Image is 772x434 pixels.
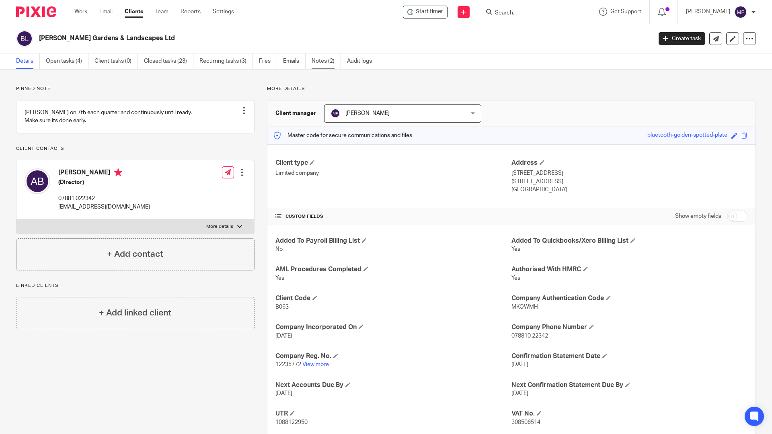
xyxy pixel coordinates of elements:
[16,145,255,152] p: Client contacts
[125,8,143,16] a: Clients
[347,53,378,69] a: Audit logs
[275,275,284,281] span: Yes
[16,86,255,92] p: Pinned note
[114,168,122,176] i: Primary
[58,203,150,211] p: [EMAIL_ADDRESS][DOMAIN_NAME]
[734,6,747,18] img: svg%3E
[494,10,567,17] input: Search
[259,53,277,69] a: Files
[675,212,721,220] label: Show empty fields
[511,237,747,245] h4: Added To Quickbooks/Xero Billing List
[58,178,150,186] h5: (Director)
[275,352,511,360] h4: Company Reg. No.
[511,294,747,303] h4: Company Authentication Code
[16,6,56,17] img: Pixie
[275,323,511,332] h4: Company Incorporated On
[74,8,87,16] a: Work
[275,420,308,425] span: 1088122950
[275,109,316,117] h3: Client manager
[273,131,412,139] p: Master code for secure communications and files
[107,248,163,260] h4: + Add contact
[46,53,88,69] a: Open tasks (4)
[275,294,511,303] h4: Client Code
[275,333,292,339] span: [DATE]
[686,8,730,16] p: [PERSON_NAME]
[275,362,301,367] span: 12235772
[94,53,138,69] a: Client tasks (0)
[275,237,511,245] h4: Added To Payroll Billing List
[99,8,113,16] a: Email
[511,352,747,360] h4: Confirmation Statement Date
[511,391,528,396] span: [DATE]
[25,168,50,194] img: svg%3E
[511,159,747,167] h4: Address
[511,169,747,177] p: [STREET_ADDRESS]
[275,159,511,167] h4: Client type
[275,381,511,389] h4: Next Accounts Due By
[511,186,747,194] p: [GEOGRAPHIC_DATA]
[283,53,306,69] a: Emails
[206,223,233,230] p: More details
[213,8,234,16] a: Settings
[199,53,253,69] a: Recurring tasks (3)
[511,246,520,252] span: Yes
[659,32,705,45] a: Create task
[511,381,747,389] h4: Next Confirmation Statement Due By
[39,34,525,43] h2: [PERSON_NAME] Gardens & Landscapes Ltd
[275,409,511,418] h4: UTR
[345,111,390,116] span: [PERSON_NAME]
[511,178,747,186] p: [STREET_ADDRESS]
[511,333,548,339] span: 078810 22342
[275,213,511,220] h4: CUSTOM FIELDS
[511,275,520,281] span: Yes
[511,323,747,332] h4: Company Phone Number
[302,362,329,367] a: View more
[155,8,168,16] a: Team
[181,8,201,16] a: Reports
[144,53,193,69] a: Closed tasks (23)
[58,168,150,178] h4: [PERSON_NAME]
[16,30,33,47] img: svg%3E
[511,362,528,367] span: [DATE]
[16,53,40,69] a: Details
[267,86,756,92] p: More details
[511,265,747,274] h4: Authorised With HMRC
[610,9,641,14] span: Get Support
[511,409,747,418] h4: VAT No.
[275,391,292,396] span: [DATE]
[312,53,341,69] a: Notes (2)
[416,8,443,16] span: Start timer
[58,194,150,203] p: 07881 022342
[99,307,171,319] h4: + Add linked client
[275,265,511,274] h4: AML Procedures Completed
[275,246,283,252] span: No
[275,304,289,310] span: B063
[331,108,340,118] img: svg%3E
[275,169,511,177] p: Limited company
[16,283,255,289] p: Linked clients
[511,304,538,310] span: MKQWMH
[647,131,727,140] div: bluetooth-golden-spotted-plate
[403,6,448,18] div: Barrigan's Gardens & Landscapes Ltd
[511,420,540,425] span: 308506514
